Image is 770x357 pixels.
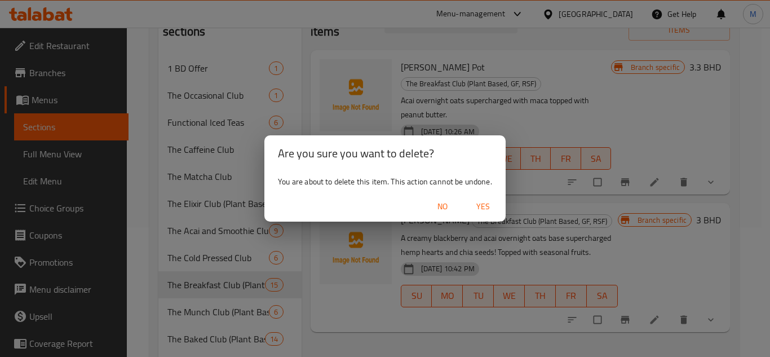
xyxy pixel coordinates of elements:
span: Yes [470,200,497,214]
div: You are about to delete this item. This action cannot be undone. [264,171,506,192]
span: No [429,200,456,214]
button: Yes [465,196,501,217]
button: No [424,196,461,217]
h2: Are you sure you want to delete? [278,144,492,162]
